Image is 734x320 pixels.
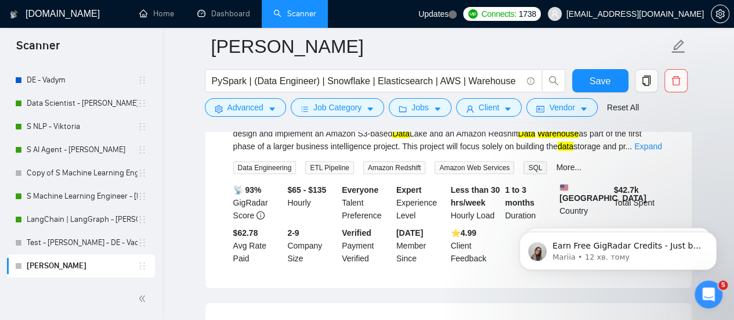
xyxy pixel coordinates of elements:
span: search [543,75,565,86]
b: 2-9 [287,228,299,238]
span: Save [590,74,610,88]
span: double-left [138,293,150,304]
span: delete [665,75,687,86]
span: Jobs [411,101,429,114]
span: caret-down [366,105,374,113]
iframe: Intercom live chat [695,281,722,308]
span: user [466,105,474,113]
li: Copy of S Machine Learning Engineer - Bohdan [7,161,155,185]
a: More... [556,163,581,172]
button: idcardVendorcaret-down [526,98,597,117]
b: [DATE] [396,228,423,238]
a: S AI Agent - [PERSON_NAME] [27,138,138,161]
span: Job Category [313,101,361,114]
a: Expand [634,142,661,151]
b: $62.78 [233,228,258,238]
mark: data [558,142,573,151]
div: Talent Preference [339,184,394,222]
li: S Machine Learning Engineer - Bohdan [7,185,155,208]
span: Connects: [481,8,516,20]
mark: Warehouse [537,129,578,138]
span: bars [301,105,309,113]
button: settingAdvancedcaret-down [205,98,286,117]
a: DE - Vadym [27,69,138,92]
span: Updates [418,9,449,19]
span: SQL [523,161,547,174]
span: folder [399,105,407,113]
a: LangChain | LangGraph - [PERSON_NAME] [27,208,138,231]
div: (please do not contact me outside of Upwork!) I am seeking an experienced or solutions architect ... [233,114,664,153]
span: holder [138,192,147,201]
iframe: Intercom notifications повідомлення [502,207,734,289]
b: $ 42.7k [614,185,639,195]
mark: Data [392,129,410,138]
button: Save [572,69,628,92]
b: Everyone [342,185,378,195]
input: Search Freelance Jobs... [212,74,522,88]
a: S Machine Learning Engineer - [PERSON_NAME] [27,185,138,208]
a: searchScanner [273,9,316,19]
span: Amazon Web Services [435,161,514,174]
img: upwork-logo.png [468,9,478,19]
span: 1738 [519,8,536,20]
span: 5 [718,281,728,290]
span: ... [625,142,632,151]
mark: Data [518,129,536,138]
span: caret-down [504,105,512,113]
span: user [551,10,559,18]
div: Total Spent [612,184,666,222]
a: [PERSON_NAME] [27,254,138,278]
li: LangChain | LangGraph - Borys [7,208,155,231]
span: Vendor [549,101,574,114]
input: Scanner name... [211,32,668,61]
span: ETL Pipeline [305,161,354,174]
span: caret-down [580,105,588,113]
button: folderJobscaret-down [389,98,451,117]
div: Payment Verified [339,226,394,265]
div: Member Since [394,226,449,265]
span: idcard [536,105,544,113]
a: S NLP - Viktoria [27,115,138,138]
span: holder [138,75,147,85]
li: DE - Vadym [7,69,155,92]
span: caret-down [433,105,442,113]
span: Advanced [227,101,263,114]
button: setting [711,5,729,23]
div: Hourly Load [449,184,503,222]
span: setting [215,105,223,113]
b: Less than 30 hrs/week [451,185,500,207]
button: search [542,69,565,92]
button: copy [635,69,658,92]
a: Reset All [607,101,639,114]
span: Data Engineering [233,161,297,174]
div: Company Size [285,226,339,265]
a: Copy of S Machine Learning Engineer - [PERSON_NAME] [27,161,138,185]
img: 🇺🇸 [560,184,568,192]
a: setting [711,9,729,19]
span: caret-down [268,105,276,113]
div: Avg Rate Paid [231,226,285,265]
li: Test - Yurii - DE - Vadym [7,231,155,254]
b: [GEOGRAPHIC_DATA] [559,184,646,203]
span: holder [138,261,147,271]
li: S NLP - Viktoria [7,115,155,138]
a: dashboardDashboard [197,9,250,19]
span: edit [671,39,686,54]
button: delete [664,69,688,92]
div: Experience Level [394,184,449,222]
button: barsJob Categorycaret-down [291,98,384,117]
div: Client Feedback [449,226,503,265]
span: holder [138,238,147,247]
b: Expert [396,185,422,195]
span: Scanner [7,37,69,62]
span: holder [138,168,147,178]
button: userClientcaret-down [456,98,522,117]
li: S AI Agent - Viktoria [7,138,155,161]
div: Country [557,184,612,222]
img: logo [10,5,18,24]
b: ⭐️ 4.99 [451,228,476,238]
b: $65 - $135 [287,185,326,195]
div: Duration [502,184,557,222]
